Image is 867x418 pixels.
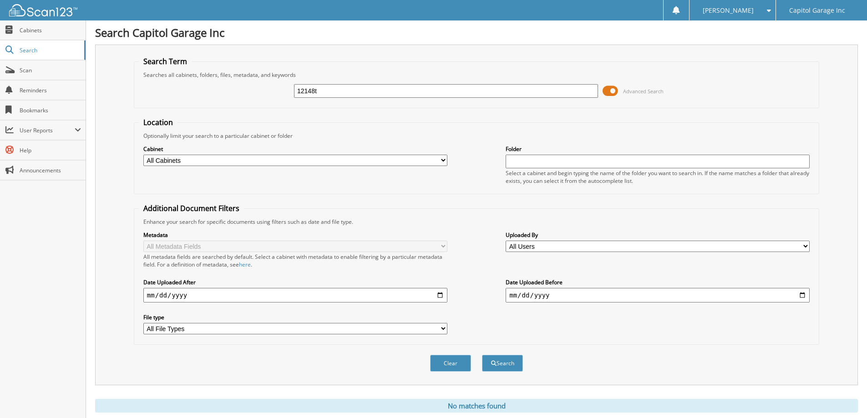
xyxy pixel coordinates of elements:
[139,132,814,140] div: Optionally limit your search to a particular cabinet or folder
[703,8,754,13] span: [PERSON_NAME]
[623,88,664,95] span: Advanced Search
[506,169,810,185] div: Select a cabinet and begin typing the name of the folder you want to search in. If the name match...
[139,218,814,226] div: Enhance your search for specific documents using filters such as date and file type.
[506,145,810,153] label: Folder
[239,261,251,268] a: here
[20,166,81,174] span: Announcements
[20,26,81,34] span: Cabinets
[139,203,244,213] legend: Additional Document Filters
[789,8,845,13] span: Capitol Garage Inc
[143,278,447,286] label: Date Uploaded After
[143,253,447,268] div: All metadata fields are searched by default. Select a cabinet with metadata to enable filtering b...
[143,231,447,239] label: Metadata
[430,355,471,372] button: Clear
[20,126,75,134] span: User Reports
[95,399,858,413] div: No matches found
[821,374,867,418] iframe: Chat Widget
[143,288,447,302] input: start
[506,231,810,239] label: Uploaded By
[20,66,81,74] span: Scan
[139,71,814,79] div: Searches all cabinets, folders, files, metadata, and keywords
[506,288,810,302] input: end
[20,86,81,94] span: Reminders
[20,46,80,54] span: Search
[139,117,177,127] legend: Location
[20,146,81,154] span: Help
[139,56,192,66] legend: Search Term
[143,313,447,321] label: File type
[143,145,447,153] label: Cabinet
[482,355,523,372] button: Search
[20,106,81,114] span: Bookmarks
[9,4,77,16] img: scan123-logo-white.svg
[95,25,858,40] h1: Search Capitol Garage Inc
[506,278,810,286] label: Date Uploaded Before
